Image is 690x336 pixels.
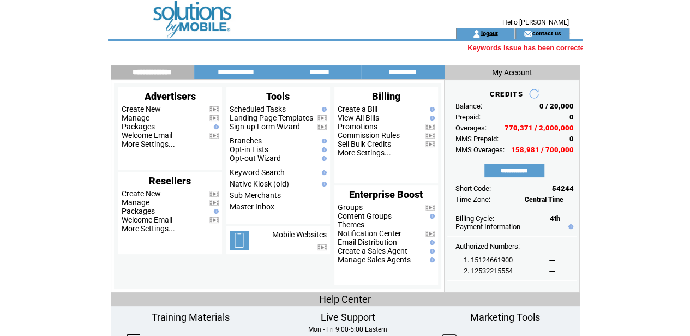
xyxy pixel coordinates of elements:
img: video.png [317,124,327,130]
span: Prepaid: [455,113,481,121]
img: video.png [425,205,435,211]
span: Time Zone: [455,195,490,203]
a: Email Distribution [338,238,397,247]
a: Manage Sales Agents [338,255,411,264]
img: video.png [209,115,219,121]
img: help.gif [319,147,327,152]
span: Tools [266,91,290,102]
img: help.gif [427,240,435,245]
img: help.gif [427,257,435,262]
span: Advertisers [145,91,196,102]
img: video.png [425,133,435,139]
img: video.png [209,191,219,197]
a: Themes [338,220,364,229]
span: 4th [550,214,560,223]
img: help.gif [427,107,435,112]
a: Keyword Search [230,168,285,177]
img: account_icon.gif [472,29,481,38]
a: Create New [122,105,161,113]
a: More Settings... [338,148,391,157]
span: 770,371 / 2,000,000 [505,124,574,132]
img: contact_us_icon.gif [524,29,532,38]
span: Live Support [320,311,375,323]
img: help.gif [427,249,435,254]
span: Balance: [455,102,482,110]
a: Manage [122,198,149,207]
img: video.png [425,124,435,130]
span: Central Time [525,196,563,203]
span: 0 [569,113,574,121]
img: video.png [317,115,327,121]
a: Packages [122,207,155,215]
span: 1. 15124661900 [464,256,513,264]
a: More Settings... [122,224,175,233]
a: Manage [122,113,149,122]
span: Hello [PERSON_NAME] [502,19,569,26]
img: mobile-websites.png [230,231,249,250]
span: MMS Overages: [455,146,505,154]
img: help.gif [319,139,327,143]
a: Scheduled Tasks [230,105,286,113]
a: Create New [122,189,161,198]
a: More Settings... [122,140,175,148]
span: Mon - Fri 9:00-5:00 Eastern [308,326,387,333]
img: video.png [425,231,435,237]
span: 158,981 / 700,000 [511,146,574,154]
span: Short Code: [455,184,491,193]
a: Welcome Email [122,131,172,140]
a: Sub Merchants [230,191,281,200]
img: video.png [317,244,327,250]
a: View All Bills [338,113,379,122]
a: Create a Sales Agent [338,247,407,255]
a: Mobile Websites [272,230,327,239]
span: 0 / 20,000 [539,102,574,110]
a: Opt-out Wizard [230,154,281,163]
span: Resellers [149,175,191,187]
img: help.gif [319,170,327,175]
a: Packages [122,122,155,131]
img: help.gif [427,116,435,121]
span: Authorized Numbers: [455,242,520,250]
a: logout [481,29,497,37]
span: 0 [569,135,574,143]
a: Sell Bulk Credits [338,140,391,148]
span: Billing [372,91,400,102]
span: Marketing Tools [470,311,540,323]
img: help.gif [319,182,327,187]
a: Sign-up Form Wizard [230,122,300,131]
a: Master Inbox [230,202,274,211]
a: Payment Information [455,223,520,231]
img: help.gif [319,156,327,161]
img: video.png [209,106,219,112]
span: CREDITS [489,90,523,98]
img: help.gif [211,124,219,129]
span: Enterprise Boost [349,189,423,200]
span: Overages: [455,124,487,132]
span: Help Center [319,293,371,305]
span: 2. 12532215554 [464,267,513,275]
a: Notification Center [338,229,401,238]
img: help.gif [566,224,573,229]
a: Native Kiosk (old) [230,179,289,188]
img: video.png [209,200,219,206]
a: Promotions [338,122,377,131]
span: Billing Cycle: [455,214,494,223]
img: help.gif [211,209,219,214]
a: Opt-in Lists [230,145,268,154]
a: Content Groups [338,212,392,220]
span: MMS Prepaid: [455,135,499,143]
a: Branches [230,136,262,145]
a: Welcome Email [122,215,172,224]
a: Landing Page Templates [230,113,313,122]
img: video.png [425,141,435,147]
a: Groups [338,203,363,212]
img: help.gif [319,107,327,112]
a: Commission Rules [338,131,400,140]
span: 54244 [552,184,574,193]
a: contact us [532,29,561,37]
span: My Account [492,68,532,77]
span: Training Materials [152,311,230,323]
a: Create a Bill [338,105,377,113]
img: video.png [209,133,219,139]
marquee: Keywords issue has been corrected. Thank you for your patience! [108,44,583,52]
